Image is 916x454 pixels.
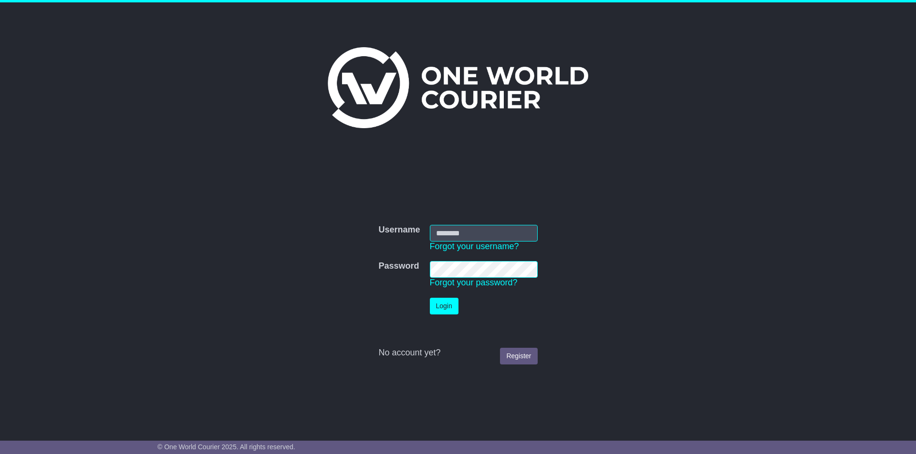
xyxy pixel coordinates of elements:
div: No account yet? [378,348,537,358]
label: Username [378,225,420,235]
a: Forgot your password? [430,278,518,287]
label: Password [378,261,419,272]
button: Login [430,298,458,314]
a: Register [500,348,537,364]
a: Forgot your username? [430,242,519,251]
img: One World [328,47,588,128]
span: © One World Courier 2025. All rights reserved. [157,443,295,451]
